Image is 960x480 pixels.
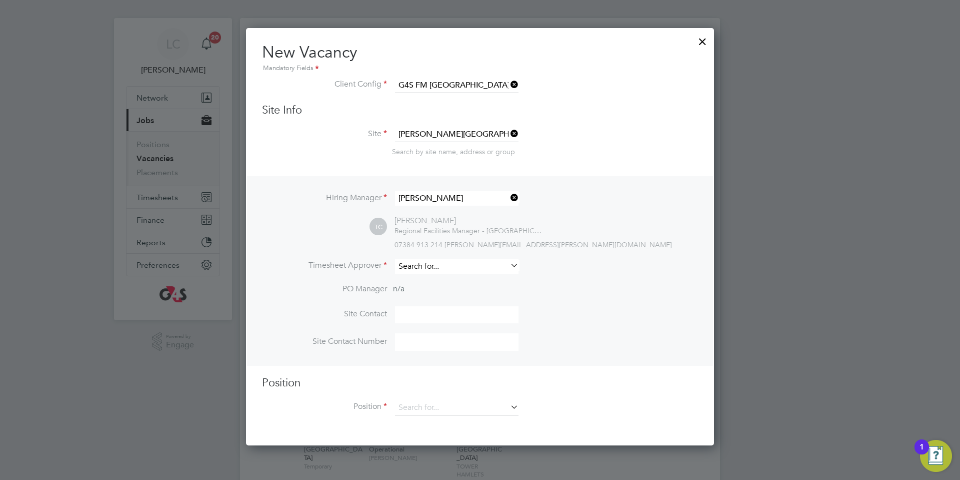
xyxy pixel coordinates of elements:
[392,147,515,156] span: Search by site name, address or group
[395,78,518,93] input: Search for...
[394,226,544,235] div: G4S Facilities Management (Uk) Limited
[262,193,387,203] label: Hiring Manager
[262,79,387,90] label: Client Config
[395,259,518,274] input: Search for...
[395,127,518,142] input: Search for...
[394,216,544,226] div: [PERSON_NAME]
[920,440,952,472] button: Open Resource Center, 1 new notification
[395,191,518,206] input: Search for...
[262,63,698,74] div: Mandatory Fields
[262,284,387,294] label: PO Manager
[919,447,924,460] div: 1
[369,218,387,236] span: TC
[262,376,698,390] h3: Position
[262,129,387,139] label: Site
[395,400,518,415] input: Search for...
[394,226,566,235] span: Regional Facilities Manager - [GEOGRAPHIC_DATA] at
[262,103,698,118] h3: Site Info
[262,309,387,319] label: Site Contact
[262,260,387,271] label: Timesheet Approver
[444,240,672,249] span: [PERSON_NAME][EMAIL_ADDRESS][PERSON_NAME][DOMAIN_NAME]
[262,42,698,74] h2: New Vacancy
[393,284,404,294] span: n/a
[262,401,387,412] label: Position
[394,240,442,249] span: 07384 913 214
[262,336,387,347] label: Site Contact Number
